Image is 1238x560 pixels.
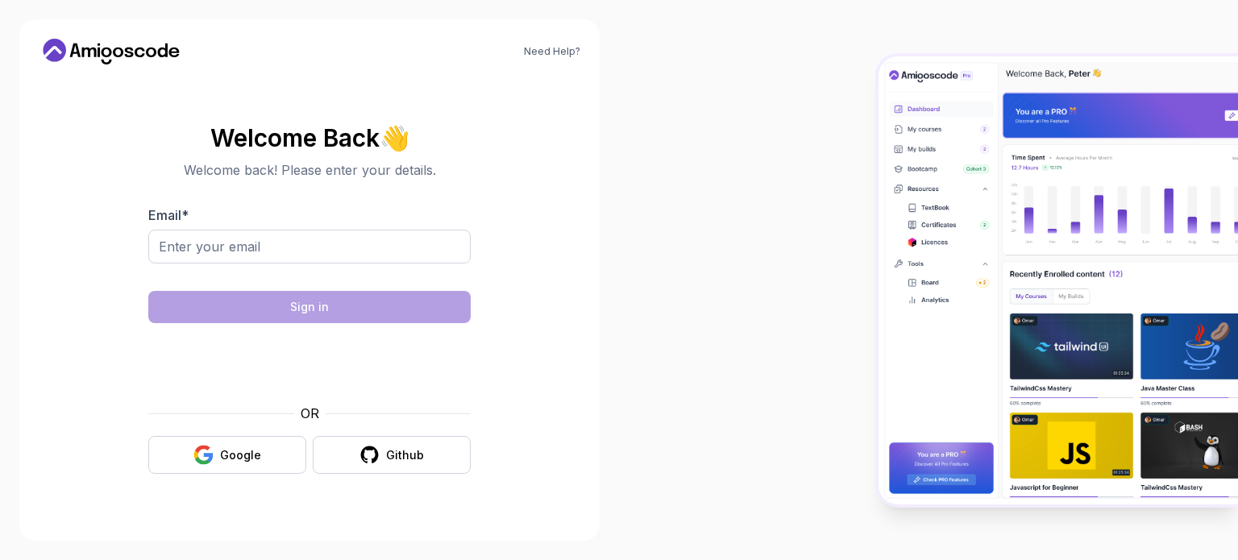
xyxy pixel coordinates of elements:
[220,447,261,463] div: Google
[290,299,329,315] div: Sign in
[313,436,471,474] button: Github
[386,447,424,463] div: Github
[148,230,471,263] input: Enter your email
[148,436,306,474] button: Google
[148,160,471,180] p: Welcome back! Please enter your details.
[380,125,409,151] span: 👋
[148,291,471,323] button: Sign in
[148,125,471,151] h2: Welcome Back
[524,45,580,58] a: Need Help?
[39,39,184,64] a: Home link
[148,207,189,223] label: Email *
[301,404,319,423] p: OR
[879,56,1238,504] img: Amigoscode Dashboard
[188,333,431,394] iframe: Widget containing checkbox for hCaptcha security challenge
